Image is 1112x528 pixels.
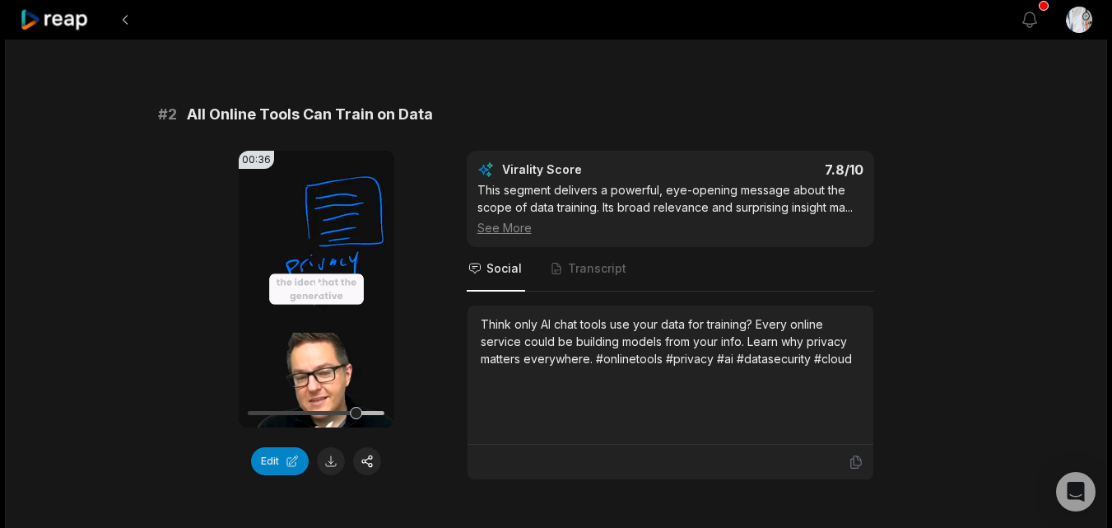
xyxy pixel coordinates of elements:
[568,260,626,277] span: Transcript
[251,447,309,475] button: Edit
[467,247,874,292] nav: Tabs
[46,26,81,40] div: v 4.0.25
[44,96,58,109] img: tab_domain_overview_orange.svg
[63,97,147,108] div: Domain Overview
[182,97,277,108] div: Keywords by Traffic
[158,103,177,126] span: # 2
[477,219,863,236] div: See More
[1056,472,1096,512] div: Open Intercom Messenger
[26,43,40,56] img: website_grey.svg
[481,315,860,367] div: Think only AI chat tools use your data for training? Every online service could be building model...
[502,161,679,178] div: Virality Score
[187,103,433,126] span: All Online Tools Can Train on Data
[164,96,177,109] img: tab_keywords_by_traffic_grey.svg
[477,181,863,236] div: This segment delivers a powerful, eye-opening message about the scope of data training. Its broad...
[43,43,181,56] div: Domain: [DOMAIN_NAME]
[26,26,40,40] img: logo_orange.svg
[239,151,394,428] video: Your browser does not support mp4 format.
[486,260,522,277] span: Social
[686,161,863,178] div: 7.8 /10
